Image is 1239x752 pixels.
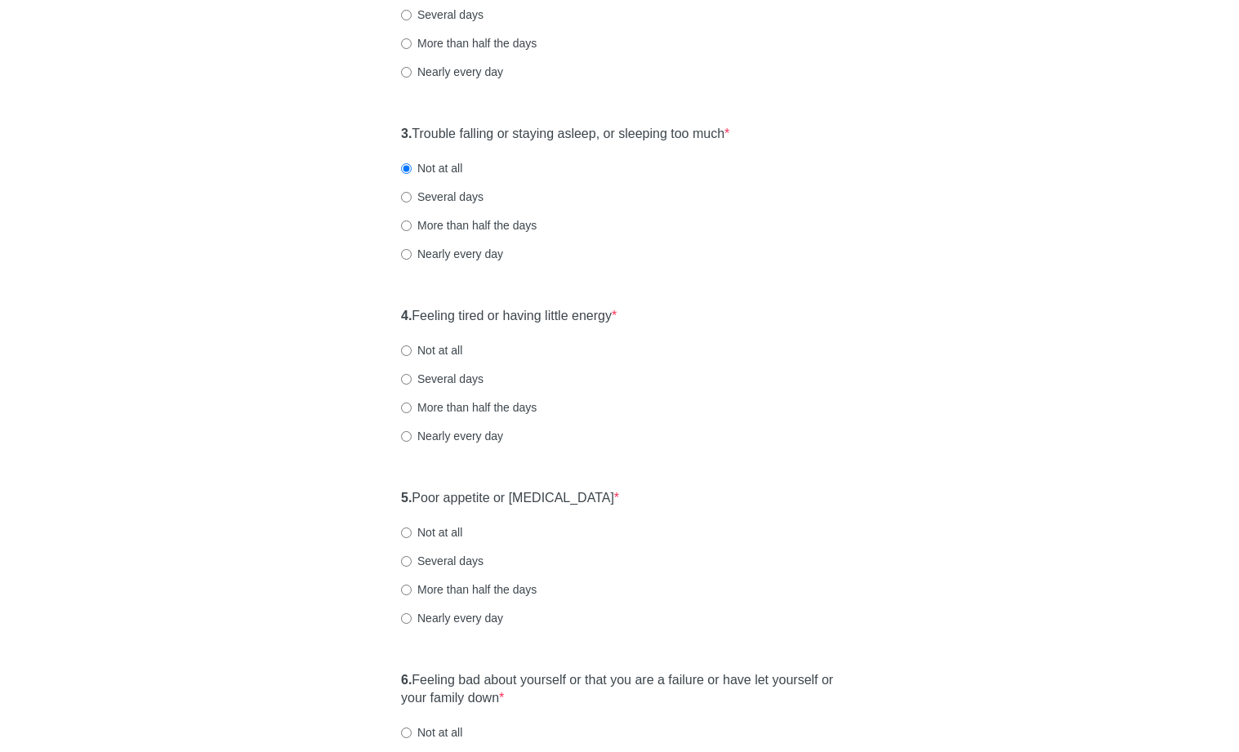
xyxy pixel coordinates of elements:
[401,428,503,444] label: Nearly every day
[401,553,484,569] label: Several days
[401,403,412,413] input: More than half the days
[401,192,412,202] input: Several days
[401,489,619,508] label: Poor appetite or [MEDICAL_DATA]
[401,67,412,78] input: Nearly every day
[401,127,412,140] strong: 3.
[401,524,462,541] label: Not at all
[401,342,462,358] label: Not at all
[401,64,503,80] label: Nearly every day
[401,246,503,262] label: Nearly every day
[401,431,412,442] input: Nearly every day
[401,163,412,174] input: Not at all
[401,10,412,20] input: Several days
[401,160,462,176] label: Not at all
[401,217,537,234] label: More than half the days
[401,345,412,356] input: Not at all
[401,220,412,231] input: More than half the days
[401,399,537,416] label: More than half the days
[401,189,484,205] label: Several days
[401,125,729,144] label: Trouble falling or staying asleep, or sleeping too much
[401,374,412,385] input: Several days
[401,249,412,260] input: Nearly every day
[401,728,412,738] input: Not at all
[401,556,412,567] input: Several days
[401,585,412,595] input: More than half the days
[401,371,484,387] label: Several days
[401,671,838,709] label: Feeling bad about yourself or that you are a failure or have let yourself or your family down
[401,309,412,323] strong: 4.
[401,724,462,741] label: Not at all
[401,527,412,538] input: Not at all
[401,7,484,23] label: Several days
[401,307,617,326] label: Feeling tired or having little energy
[401,673,412,687] strong: 6.
[401,581,537,598] label: More than half the days
[401,610,503,626] label: Nearly every day
[401,38,412,49] input: More than half the days
[401,35,537,51] label: More than half the days
[401,491,412,505] strong: 5.
[401,613,412,624] input: Nearly every day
